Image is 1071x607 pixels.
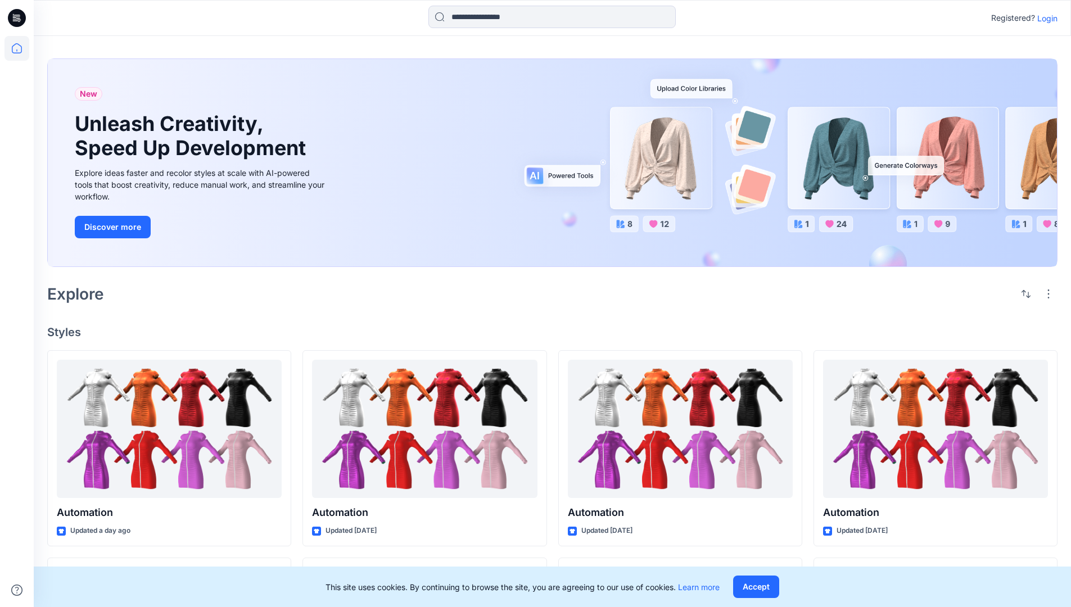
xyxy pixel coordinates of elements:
[57,360,282,499] a: Automation
[678,582,720,592] a: Learn more
[326,581,720,593] p: This site uses cookies. By continuing to browse the site, you are agreeing to our use of cookies.
[823,505,1048,520] p: Automation
[47,325,1058,339] h4: Styles
[47,285,104,303] h2: Explore
[991,11,1035,25] p: Registered?
[733,576,779,598] button: Accept
[581,525,632,537] p: Updated [DATE]
[80,87,97,101] span: New
[70,525,130,537] p: Updated a day ago
[75,216,328,238] a: Discover more
[57,505,282,520] p: Automation
[75,112,311,160] h1: Unleash Creativity, Speed Up Development
[568,505,793,520] p: Automation
[75,216,151,238] button: Discover more
[568,360,793,499] a: Automation
[823,360,1048,499] a: Automation
[326,525,377,537] p: Updated [DATE]
[312,505,537,520] p: Automation
[312,360,537,499] a: Automation
[1037,12,1058,24] p: Login
[837,525,888,537] p: Updated [DATE]
[75,167,328,202] div: Explore ideas faster and recolor styles at scale with AI-powered tools that boost creativity, red...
